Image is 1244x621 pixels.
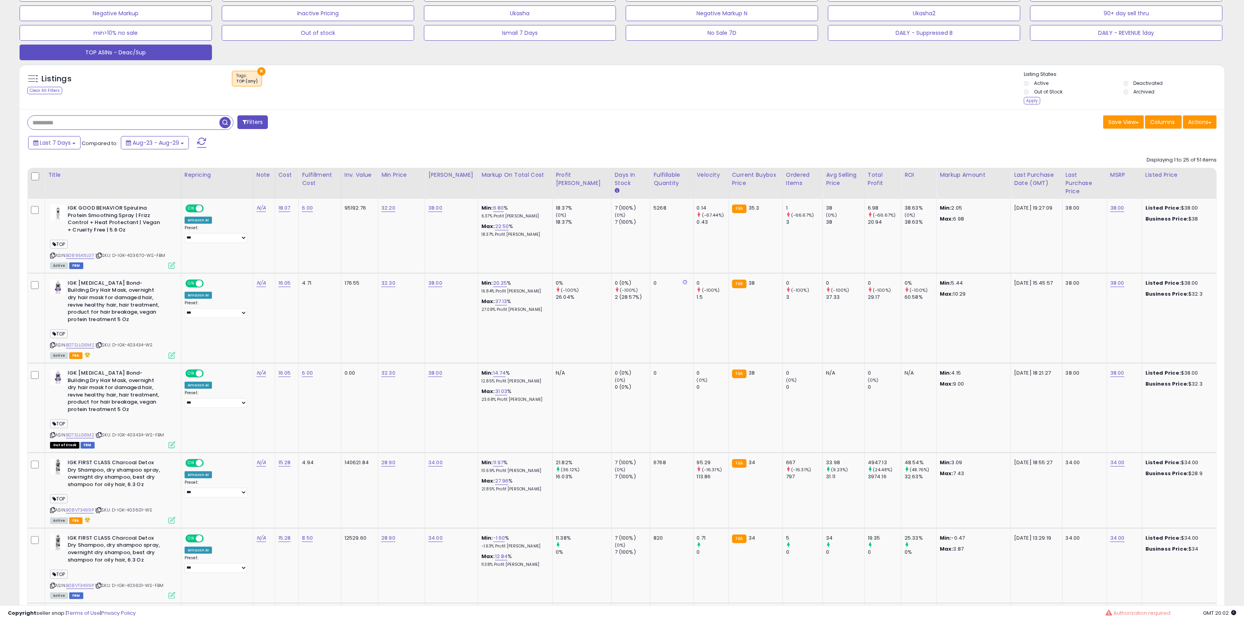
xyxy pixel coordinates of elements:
[940,215,953,223] strong: Max:
[940,369,951,377] strong: Min:
[1133,80,1163,86] label: Deactivated
[66,432,94,438] a: B07SLLG6M2
[791,212,814,218] small: (-66.67%)
[481,459,546,474] div: %
[868,377,879,383] small: (0%)
[1145,369,1181,377] b: Listed Price:
[185,292,212,299] div: Amazon AI
[481,171,549,179] div: Markup on Total Cost
[1147,156,1217,164] div: Displaying 1 to 25 of 51 items
[732,205,747,213] small: FBA
[481,397,546,402] p: 23.68% Profit [PERSON_NAME]
[481,298,495,305] b: Max:
[222,25,414,41] button: Out of stock
[381,534,395,542] a: 28.90
[1110,459,1125,467] a: 34.00
[828,5,1020,21] button: Ukasha2
[556,280,611,287] div: 0%
[345,171,375,179] div: Inv. value
[95,252,165,258] span: | SKU: D-IGK-403670-WS-FBM
[732,459,747,468] small: FBA
[1110,534,1125,542] a: 34.00
[556,473,611,480] div: 16.03%
[697,377,708,383] small: (0%)
[302,459,335,466] div: 4.94
[495,223,509,230] a: 22.50
[556,370,605,377] div: N/A
[615,473,650,480] div: 7 (100%)
[940,470,953,477] strong: Max:
[1110,369,1124,377] a: 38.00
[95,342,153,348] span: | SKU: D-IGK-403434-WS
[1030,5,1222,21] button: 90+ day sell thru
[1145,280,1210,287] div: $38.00
[68,205,163,235] b: IGK GOOD BEHAVIOR Spirulina Protein Smoothing Spray | Frizz Control + Heat Protectant | Vegan + C...
[278,369,291,377] a: 16.05
[302,369,313,377] a: 6.00
[826,212,837,218] small: (0%)
[786,280,823,287] div: 0
[257,534,266,542] a: N/A
[786,171,820,187] div: Ordered Items
[826,280,864,287] div: 0
[302,171,337,187] div: Fulfillment Cost
[236,73,258,84] span: Tags :
[68,370,163,415] b: IGK [MEDICAL_DATA] Bond-Building Dry Hair Mask, overnight dry hair mask for damaged hair, revive ...
[481,369,493,377] b: Min:
[345,205,372,212] div: 95192.76
[697,370,729,377] div: 0
[1024,97,1040,104] div: Apply
[905,205,936,212] div: 38.63%
[495,477,509,485] a: 27.96
[868,280,901,287] div: 0
[910,467,929,473] small: (48.76%)
[786,205,823,212] div: 1
[1066,205,1101,212] div: 38.00
[791,467,811,473] small: (-16.31%)
[481,298,546,312] div: %
[302,204,313,212] a: 6.00
[940,171,1007,179] div: Markup Amount
[66,252,94,259] a: B0895K6LG7
[185,382,212,389] div: Amazon AI
[1145,370,1210,377] div: $38.00
[481,468,546,474] p: 10.69% Profit [PERSON_NAME]
[732,280,747,288] small: FBA
[1145,290,1188,298] b: Business Price:
[1024,71,1224,78] p: Listing States:
[424,25,616,41] button: Ismail 7 Days
[50,442,79,449] span: All listings that are currently out of stock and unavailable for purchase on Amazon
[185,225,247,243] div: Preset:
[493,279,507,287] a: 20.25
[1145,204,1181,212] b: Listed Price:
[1145,291,1210,298] div: $32.3
[697,171,725,179] div: Velocity
[481,289,546,294] p: 16.84% Profit [PERSON_NAME]
[749,279,755,287] span: 38
[481,223,495,230] b: Max:
[203,280,215,287] span: OFF
[786,219,823,226] div: 3
[905,280,936,287] div: 0%
[186,280,196,287] span: ON
[481,379,546,384] p: 12.85% Profit [PERSON_NAME]
[493,369,506,377] a: 14.74
[828,25,1020,41] button: DAILY - Suppressed B
[556,205,611,212] div: 18.37%
[1110,204,1124,212] a: 38.00
[428,204,442,212] a: 38.00
[50,459,66,475] img: 41tdq19Q0aL._SL40_.jpg
[1145,470,1210,477] div: $28.9
[481,279,493,287] b: Min:
[826,294,864,301] div: 37.33
[203,370,215,377] span: OFF
[791,287,809,293] small: (-100%)
[1107,168,1142,199] th: CSV column name: cust_attr_1_MSRP
[101,609,136,617] a: Privacy Policy
[185,471,212,478] div: Amazon AI
[556,171,608,187] div: Profit [PERSON_NAME]
[278,534,291,542] a: 15.28
[615,280,650,287] div: 0 (0%)
[1145,470,1188,477] b: Business Price:
[133,139,179,147] span: Aug-23 - Aug-29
